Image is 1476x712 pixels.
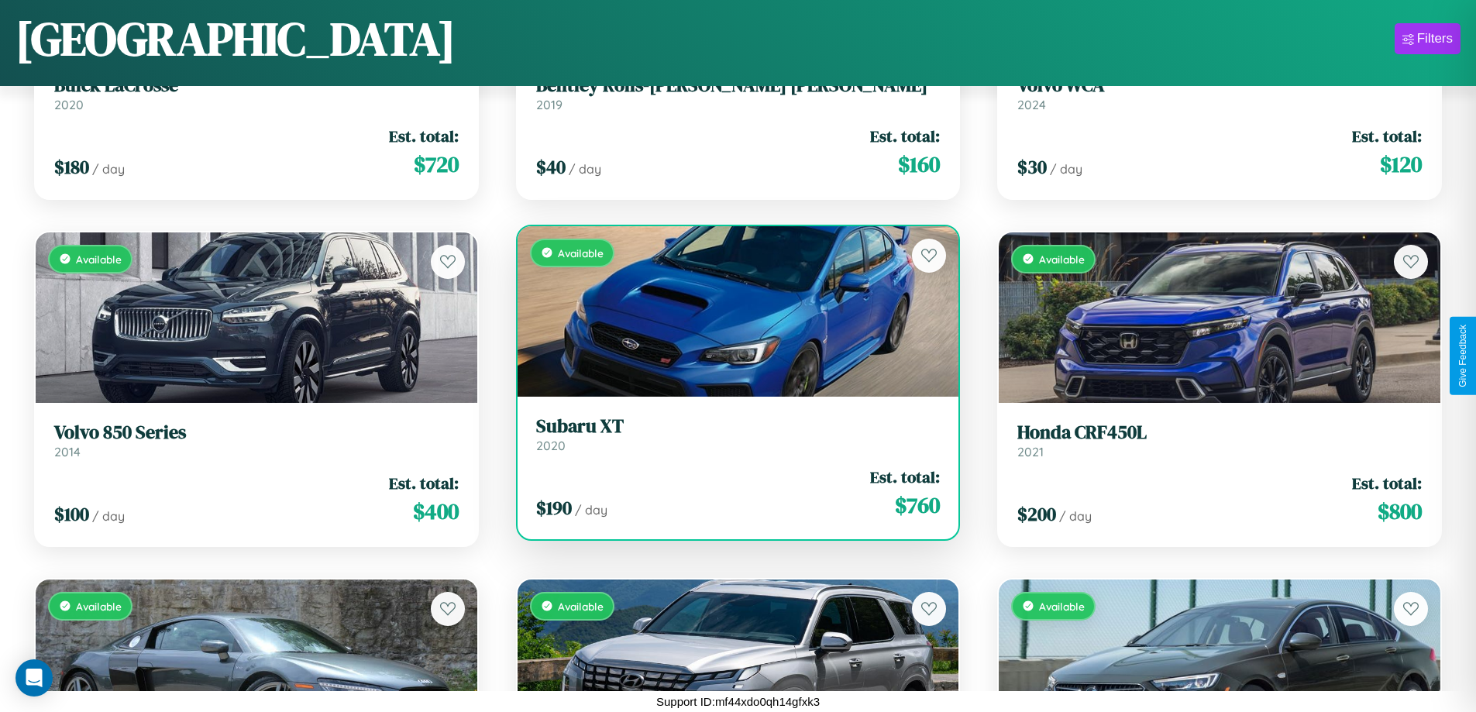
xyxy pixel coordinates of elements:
span: $ 180 [54,154,89,180]
span: Available [76,253,122,266]
h1: [GEOGRAPHIC_DATA] [15,7,456,71]
h3: Bentley Rolls-[PERSON_NAME] [PERSON_NAME] [536,74,941,97]
a: Buick LaCrosse2020 [54,74,459,112]
button: Filters [1395,23,1461,54]
span: / day [1059,508,1092,524]
span: 2019 [536,97,563,112]
span: / day [92,161,125,177]
span: / day [575,502,607,518]
a: Subaru XT2020 [536,415,941,453]
a: Honda CRF450L2021 [1017,421,1422,459]
div: Open Intercom Messenger [15,659,53,697]
span: Available [76,600,122,613]
span: Available [558,600,604,613]
h3: Volvo 850 Series [54,421,459,444]
span: / day [569,161,601,177]
span: $ 160 [898,149,940,180]
span: / day [1050,161,1082,177]
span: $ 100 [54,501,89,527]
span: $ 30 [1017,154,1047,180]
a: Bentley Rolls-[PERSON_NAME] [PERSON_NAME]2019 [536,74,941,112]
a: Volvo WCA2024 [1017,74,1422,112]
h3: Buick LaCrosse [54,74,459,97]
a: Volvo 850 Series2014 [54,421,459,459]
span: Est. total: [870,125,940,147]
span: 2020 [54,97,84,112]
span: Est. total: [1352,125,1422,147]
div: Give Feedback [1457,325,1468,387]
h3: Volvo WCA [1017,74,1422,97]
span: Est. total: [870,466,940,488]
span: $ 800 [1378,496,1422,527]
span: Est. total: [389,472,459,494]
div: Filters [1417,31,1453,46]
span: 2021 [1017,444,1044,459]
h3: Subaru XT [536,415,941,438]
span: $ 120 [1380,149,1422,180]
span: Available [558,246,604,260]
span: 2024 [1017,97,1046,112]
span: Est. total: [1352,472,1422,494]
span: Est. total: [389,125,459,147]
span: / day [92,508,125,524]
span: 2014 [54,444,81,459]
span: $ 40 [536,154,566,180]
span: $ 720 [414,149,459,180]
p: Support ID: mf44xdo0qh14gfxk3 [656,691,820,712]
h3: Honda CRF450L [1017,421,1422,444]
span: $ 190 [536,495,572,521]
span: Available [1039,253,1085,266]
span: $ 760 [895,490,940,521]
span: $ 400 [413,496,459,527]
span: 2020 [536,438,566,453]
span: Available [1039,600,1085,613]
span: $ 200 [1017,501,1056,527]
